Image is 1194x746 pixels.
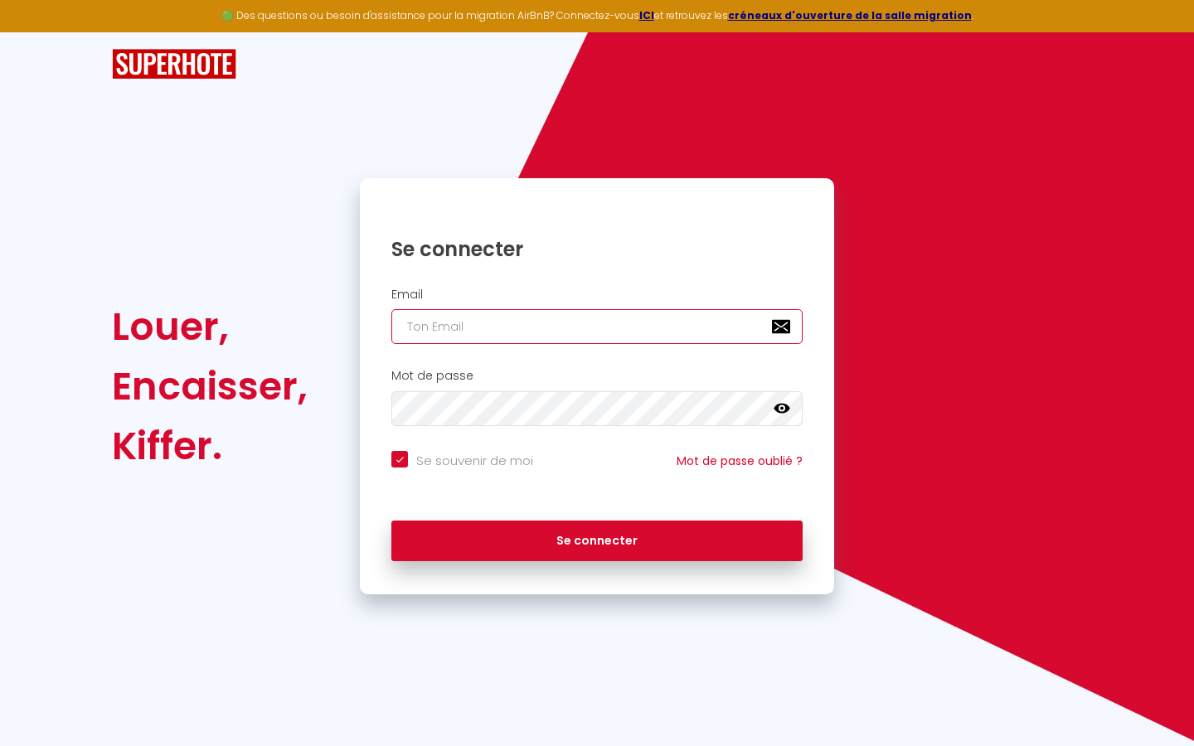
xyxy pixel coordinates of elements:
[112,49,236,80] img: SuperHote logo
[112,416,308,476] div: Kiffer.
[391,288,803,302] h2: Email
[391,236,803,262] h1: Se connecter
[728,8,972,22] a: créneaux d'ouverture de la salle migration
[391,369,803,383] h2: Mot de passe
[13,7,63,56] button: Ouvrir le widget de chat LiveChat
[677,453,803,469] a: Mot de passe oublié ?
[112,297,308,356] div: Louer,
[391,309,803,344] input: Ton Email
[639,8,654,22] a: ICI
[112,356,308,416] div: Encaisser,
[391,521,803,562] button: Se connecter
